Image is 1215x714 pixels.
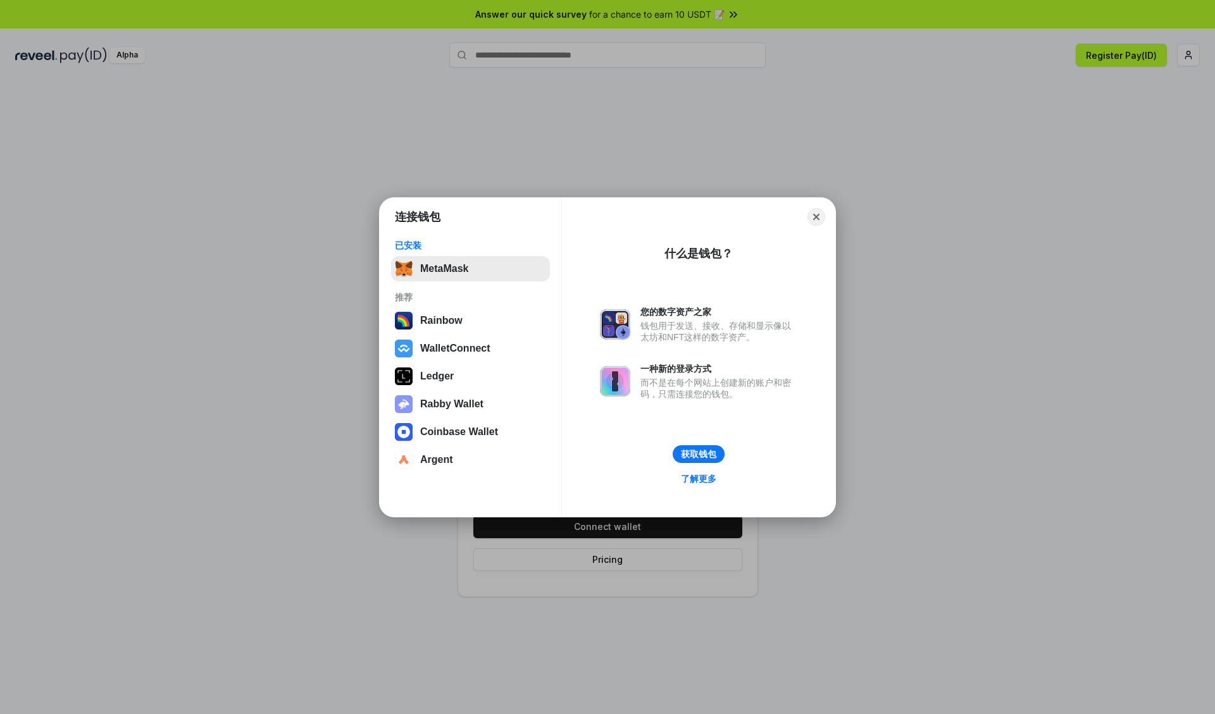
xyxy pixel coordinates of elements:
[395,209,440,225] h1: 连接钱包
[395,451,413,469] img: svg+xml,%3Csvg%20width%3D%2228%22%20height%3D%2228%22%20viewBox%3D%220%200%2028%2028%22%20fill%3D...
[640,363,797,374] div: 一种新的登录方式
[640,306,797,317] div: 您的数字资产之家
[391,256,550,281] button: MetaMask
[395,423,413,441] img: svg+xml,%3Csvg%20width%3D%2228%22%20height%3D%2228%22%20viewBox%3D%220%200%2028%2028%22%20fill%3D...
[420,426,498,438] div: Coinbase Wallet
[673,445,725,463] button: 获取钱包
[391,364,550,389] button: Ledger
[600,366,630,397] img: svg+xml,%3Csvg%20xmlns%3D%22http%3A%2F%2Fwww.w3.org%2F2000%2Fsvg%22%20fill%3D%22none%22%20viewBox...
[395,240,546,251] div: 已安装
[807,208,825,226] button: Close
[395,340,413,357] img: svg+xml,%3Csvg%20width%3D%2228%22%20height%3D%2228%22%20viewBox%3D%220%200%2028%2028%22%20fill%3D...
[420,454,453,465] div: Argent
[420,263,468,274] div: MetaMask
[395,367,413,385] img: svg+xml,%3Csvg%20xmlns%3D%22http%3A%2F%2Fwww.w3.org%2F2000%2Fsvg%22%20width%3D%2228%22%20height%3...
[681,473,716,484] div: 了解更多
[600,309,630,340] img: svg+xml,%3Csvg%20xmlns%3D%22http%3A%2F%2Fwww.w3.org%2F2000%2Fsvg%22%20fill%3D%22none%22%20viewBox...
[395,395,413,413] img: svg+xml,%3Csvg%20xmlns%3D%22http%3A%2F%2Fwww.w3.org%2F2000%2Fsvg%22%20fill%3D%22none%22%20viewBox...
[395,292,546,303] div: 推荐
[395,312,413,329] img: svg+xml,%3Csvg%20width%3D%22120%22%20height%3D%22120%22%20viewBox%3D%220%200%20120%20120%22%20fil...
[640,320,797,343] div: 钱包用于发送、接收、存储和显示像以太坊和NFT这样的数字资产。
[420,315,463,326] div: Rainbow
[640,377,797,400] div: 而不是在每个网站上创建新的账户和密码，只需连接您的钱包。
[391,419,550,445] button: Coinbase Wallet
[420,343,490,354] div: WalletConnect
[420,398,483,410] div: Rabby Wallet
[391,336,550,361] button: WalletConnect
[420,371,454,382] div: Ledger
[391,391,550,417] button: Rabby Wallet
[391,308,550,333] button: Rainbow
[673,471,724,487] a: 了解更多
[391,447,550,472] button: Argent
[664,246,733,261] div: 什么是钱包？
[395,260,413,278] img: svg+xml,%3Csvg%20fill%3D%22none%22%20height%3D%2233%22%20viewBox%3D%220%200%2035%2033%22%20width%...
[681,448,716,460] div: 获取钱包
